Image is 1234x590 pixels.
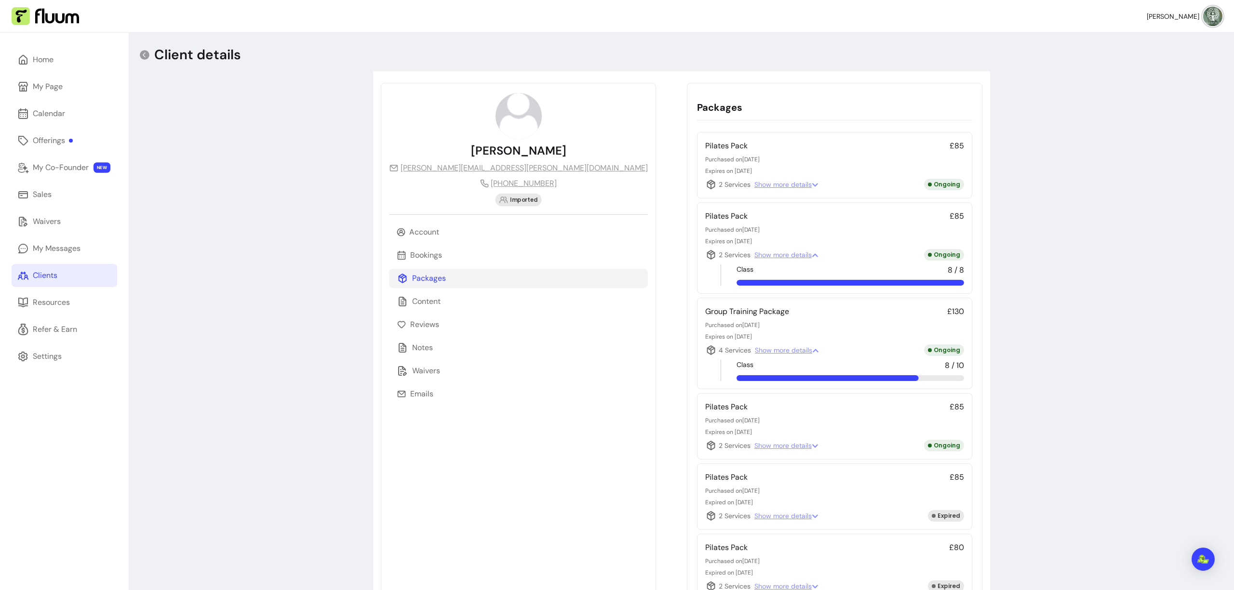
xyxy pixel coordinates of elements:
[12,102,117,125] a: Calendar
[705,140,748,152] p: Pilates Pack
[948,264,964,276] span: 8 / 8
[705,542,748,553] p: Pilates Pack
[705,557,964,565] p: Purchased on [DATE]
[1203,7,1222,26] img: avatar
[12,75,117,98] a: My Page
[409,226,439,238] p: Account
[705,249,751,261] span: 2 Services
[755,345,819,355] span: Show more details
[705,487,964,495] p: Purchased on [DATE]
[33,135,73,146] div: Offerings
[33,108,65,119] div: Calendar
[705,498,964,506] p: Expired on [DATE]
[412,296,441,307] p: Content
[12,345,117,368] a: Settings
[12,7,79,26] img: Fluum Logo
[949,542,964,553] p: £80
[705,401,748,413] p: Pilates Pack
[754,250,818,260] span: Show more details
[471,143,566,158] p: [PERSON_NAME]
[705,156,964,163] p: Purchased on [DATE]
[12,183,117,206] a: Sales
[412,273,446,284] p: Packages
[705,510,751,522] span: 2 Services
[737,360,753,371] span: Class
[705,344,751,356] span: 4 Services
[12,318,117,341] a: Refer & Earn
[924,179,964,190] div: Ongoing
[12,129,117,152] a: Offerings
[1147,7,1222,26] button: avatar[PERSON_NAME]
[705,179,751,190] span: 2 Services
[928,510,964,522] div: Expired
[12,264,117,287] a: Clients
[950,140,964,152] p: £85
[705,333,964,341] p: Expires on [DATE]
[33,81,63,92] div: My Page
[33,216,61,227] div: Waivers
[1192,548,1215,571] div: Open Intercom Messenger
[33,351,62,362] div: Settings
[33,189,52,200] div: Sales
[705,226,964,234] p: Purchased on [DATE]
[410,388,433,400] p: Emails
[33,324,77,335] div: Refer & Earn
[945,360,964,371] span: 8 / 10
[697,101,972,114] p: Packages
[705,321,964,329] p: Purchased on [DATE]
[705,417,964,424] p: Purchased on [DATE]
[924,344,964,356] div: Ongoing
[12,291,117,314] a: Resources
[754,511,818,521] span: Show more details
[410,319,439,330] p: Reviews
[94,162,110,173] span: NEW
[924,249,964,261] div: Ongoing
[754,441,818,450] span: Show more details
[33,243,80,254] div: My Messages
[412,365,440,377] p: Waivers
[480,178,557,189] a: [PHONE_NUMBER]
[154,46,241,64] p: Client details
[33,270,57,281] div: Clients
[705,472,748,483] p: Pilates Pack
[496,194,542,207] div: Imported
[496,93,542,139] img: avatar
[12,156,117,179] a: My Co-Founder NEW
[924,440,964,451] div: Ongoing
[705,428,964,436] p: Expires on [DATE]
[705,237,964,245] p: Expires on [DATE]
[1147,12,1199,21] span: [PERSON_NAME]
[12,210,117,233] a: Waivers
[754,180,818,189] span: Show more details
[947,306,964,317] p: £130
[33,54,54,66] div: Home
[950,210,964,222] p: £85
[33,162,89,173] div: My Co-Founder
[705,210,748,222] p: Pilates Pack
[12,48,117,71] a: Home
[412,342,433,354] p: Notes
[950,472,964,483] p: £85
[389,162,648,174] a: [PERSON_NAME][EMAIL_ADDRESS][PERSON_NAME][DOMAIN_NAME]
[950,401,964,413] p: £85
[737,264,753,276] span: Class
[705,306,789,317] p: Group Training Package
[705,167,964,175] p: Expires on [DATE]
[33,297,70,308] div: Resources
[705,569,964,577] p: Expired on [DATE]
[410,249,442,261] p: Bookings
[705,440,751,451] span: 2 Services
[12,237,117,260] a: My Messages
